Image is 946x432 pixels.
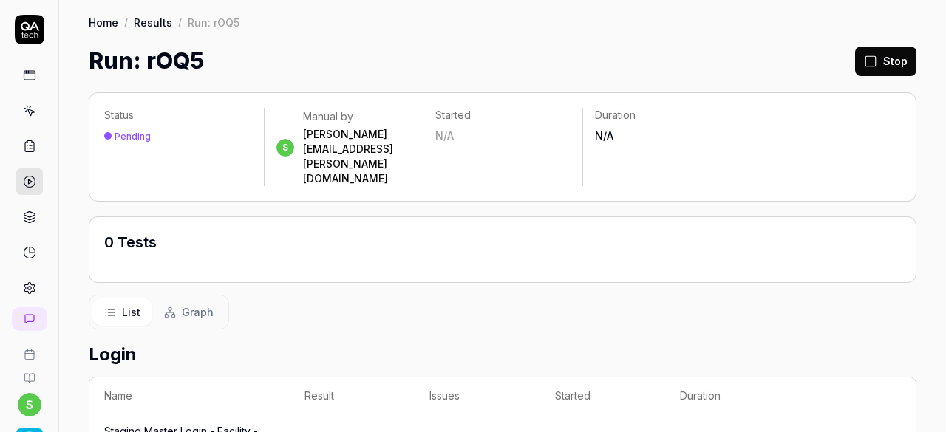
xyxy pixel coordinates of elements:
th: Duration [665,377,790,414]
th: Started [540,377,665,414]
button: s [18,393,41,416]
span: 0 Tests [104,233,157,251]
h2: Login [89,341,916,368]
span: Graph [182,304,214,320]
p: Duration [595,108,730,123]
a: Home [89,15,118,30]
div: Pending [115,131,151,142]
span: s [276,139,294,157]
th: Result [290,377,415,414]
h1: Run: rOQ5 [89,44,204,78]
div: / [124,15,128,30]
span: N/A [435,129,454,142]
div: / [178,15,182,30]
a: Book a call with us [6,337,52,360]
button: Graph [152,298,225,326]
button: List [92,298,152,326]
span: List [122,304,140,320]
div: Manual by [303,109,412,124]
a: Results [134,15,172,30]
div: [PERSON_NAME][EMAIL_ADDRESS][PERSON_NAME][DOMAIN_NAME] [303,127,412,186]
p: Status [104,108,252,123]
button: Stop [855,47,916,76]
th: Issues [415,377,540,414]
th: Name [89,377,290,414]
span: N/A [595,129,613,142]
p: Started [435,108,571,123]
div: Run: rOQ5 [188,15,239,30]
a: Documentation [6,360,52,384]
a: New conversation [12,307,47,331]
